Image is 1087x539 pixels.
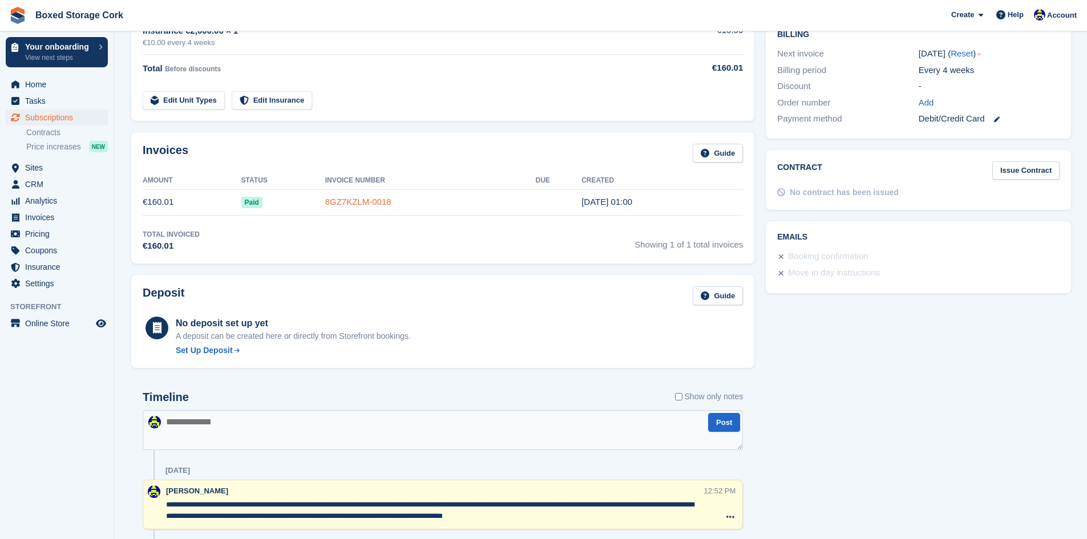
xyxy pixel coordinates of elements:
p: Your onboarding [25,43,93,51]
div: Move in day instructions [788,266,880,280]
span: Insurance [25,259,94,275]
span: Invoices [25,209,94,225]
img: Vincent [148,416,161,428]
a: menu [6,275,108,291]
div: €160.01 [650,62,743,75]
a: menu [6,209,108,225]
span: Sites [25,160,94,176]
a: Boxed Storage Cork [31,6,128,25]
a: Issue Contract [992,161,1060,180]
a: menu [6,160,108,176]
a: Guide [693,144,743,163]
span: Paid [241,197,262,208]
h2: Timeline [143,391,189,404]
a: menu [6,315,108,331]
a: Your onboarding View next steps [6,37,108,67]
a: Guide [693,286,743,305]
th: Status [241,172,325,190]
td: €160.01 [143,189,241,215]
a: menu [6,176,108,192]
span: Total [143,63,163,73]
a: Contracts [26,127,108,138]
span: Settings [25,275,94,291]
div: Every 4 weeks [919,64,1060,77]
span: Pricing [25,226,94,242]
div: Next invoice [777,47,918,60]
img: Vincent [148,485,160,498]
span: Online Store [25,315,94,331]
div: [DATE] ( ) [919,47,1060,60]
time: 2025-08-15 00:00:26 UTC [581,197,632,206]
h2: Emails [777,233,1060,242]
span: Analytics [25,193,94,209]
div: Billing period [777,64,918,77]
p: View next steps [25,52,93,63]
a: menu [6,259,108,275]
a: Edit Insurance [232,91,313,110]
a: Set Up Deposit [176,345,411,356]
div: No deposit set up yet [176,317,411,330]
a: menu [6,242,108,258]
a: menu [6,110,108,125]
a: Add [919,96,934,110]
img: stora-icon-8386f47178a22dfd0bd8f6a31ec36ba5ce8667c1dd55bd0f319d3a0aa187defe.svg [9,7,26,24]
img: Vincent [1034,9,1045,21]
span: Before discounts [165,65,221,73]
div: Booking confirmation [788,250,868,264]
span: Coupons [25,242,94,258]
span: Home [25,76,94,92]
input: Show only notes [675,391,682,403]
div: Order number [777,96,918,110]
th: Invoice Number [325,172,536,190]
a: Reset [951,48,973,58]
div: - [919,80,1060,93]
div: 12:52 PM [704,485,736,496]
div: Tooltip anchor [974,49,984,59]
span: Price increases [26,141,81,152]
a: menu [6,193,108,209]
a: menu [6,93,108,109]
h2: Billing [777,28,1060,39]
div: NEW [89,141,108,152]
span: Subscriptions [25,110,94,125]
th: Created [581,172,743,190]
a: Price increases NEW [26,140,108,153]
a: menu [6,76,108,92]
div: €10.00 every 4 weeks [143,37,650,48]
label: Show only notes [675,391,743,403]
div: Debit/Credit Card [919,112,1060,125]
span: Create [951,9,974,21]
button: Post [708,413,740,432]
a: 8GZ7KZLM-0018 [325,197,391,206]
p: A deposit can be created here or directly from Storefront bookings. [176,330,411,342]
div: Payment method [777,112,918,125]
div: €160.01 [143,240,200,253]
div: Total Invoiced [143,229,200,240]
h2: Deposit [143,286,184,305]
div: [DATE] [165,466,190,475]
td: €10.00 [650,18,743,55]
div: No contract has been issued [790,187,899,198]
th: Due [536,172,582,190]
h2: Contract [777,161,822,180]
span: Showing 1 of 1 total invoices [635,229,743,253]
h2: Invoices [143,144,188,163]
span: Storefront [10,301,114,313]
div: Set Up Deposit [176,345,233,356]
a: menu [6,226,108,242]
span: Account [1047,10,1077,21]
a: Edit Unit Types [143,91,225,110]
a: Preview store [94,317,108,330]
span: Tasks [25,93,94,109]
th: Amount [143,172,241,190]
div: Discount [777,80,918,93]
span: [PERSON_NAME] [166,487,228,495]
span: Help [1008,9,1024,21]
span: CRM [25,176,94,192]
